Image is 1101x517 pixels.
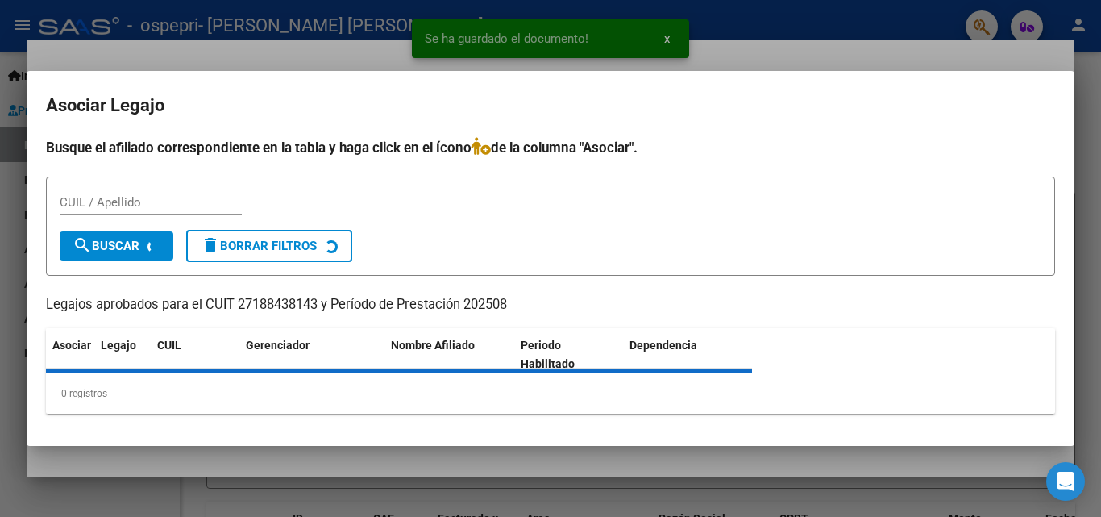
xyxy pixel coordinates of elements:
[201,236,220,255] mat-icon: delete
[151,328,239,381] datatable-header-cell: CUIL
[52,339,91,352] span: Asociar
[46,373,1055,414] div: 0 registros
[73,236,92,255] mat-icon: search
[629,339,697,352] span: Dependencia
[73,239,139,253] span: Buscar
[94,328,151,381] datatable-header-cell: Legajo
[246,339,310,352] span: Gerenciador
[46,295,1055,315] p: Legajos aprobados para el CUIT 27188438143 y Período de Prestación 202508
[157,339,181,352] span: CUIL
[239,328,384,381] datatable-header-cell: Gerenciador
[46,137,1055,158] h4: Busque el afiliado correspondiente en la tabla y haga click en el ícono de la columna "Asociar".
[60,231,173,261] button: Buscar
[101,339,136,352] span: Legajo
[186,230,352,262] button: Borrar Filtros
[391,339,475,352] span: Nombre Afiliado
[384,328,514,381] datatable-header-cell: Nombre Afiliado
[46,328,94,381] datatable-header-cell: Asociar
[521,339,575,370] span: Periodo Habilitado
[46,90,1055,121] h2: Asociar Legajo
[623,328,753,381] datatable-header-cell: Dependencia
[201,239,317,253] span: Borrar Filtros
[1046,462,1085,501] div: Open Intercom Messenger
[514,328,623,381] datatable-header-cell: Periodo Habilitado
